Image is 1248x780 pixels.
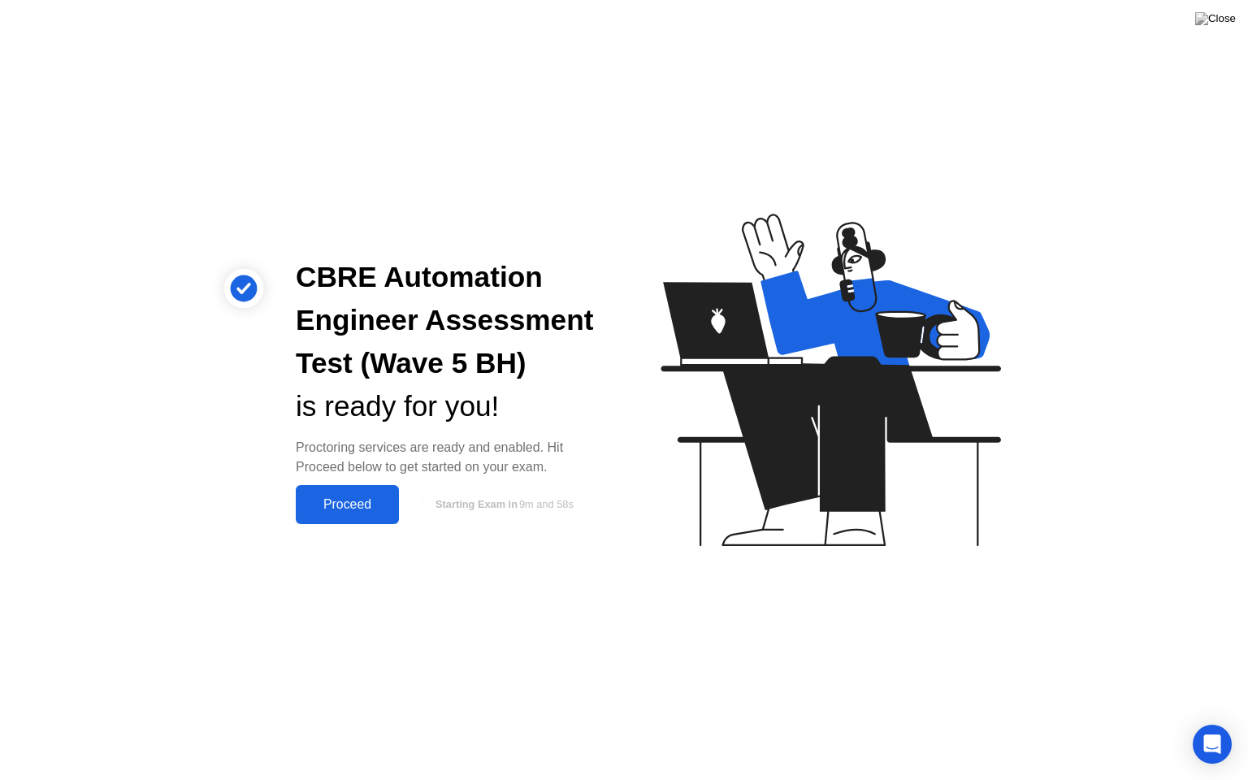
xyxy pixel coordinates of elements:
[519,498,574,510] span: 9m and 58s
[407,489,598,520] button: Starting Exam in9m and 58s
[301,497,394,512] div: Proceed
[1193,725,1232,764] div: Open Intercom Messenger
[296,438,598,477] div: Proctoring services are ready and enabled. Hit Proceed below to get started on your exam.
[1195,12,1236,25] img: Close
[296,385,598,428] div: is ready for you!
[296,485,399,524] button: Proceed
[296,256,598,384] div: CBRE Automation Engineer Assessment Test (Wave 5 BH)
